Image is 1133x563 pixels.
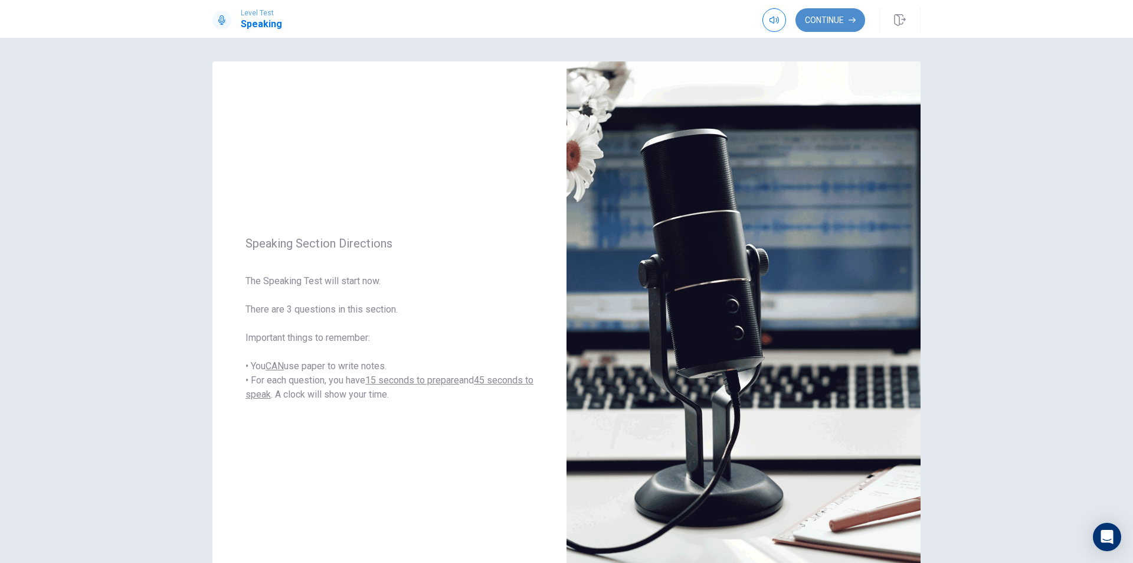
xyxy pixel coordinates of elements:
[365,375,459,386] u: 15 seconds to prepare
[1093,523,1121,551] div: Open Intercom Messenger
[245,274,533,402] span: The Speaking Test will start now. There are 3 questions in this section. Important things to reme...
[245,236,533,250] span: Speaking Section Directions
[266,360,284,372] u: CAN
[795,8,865,32] button: Continue
[241,9,282,17] span: Level Test
[241,17,282,31] h1: Speaking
